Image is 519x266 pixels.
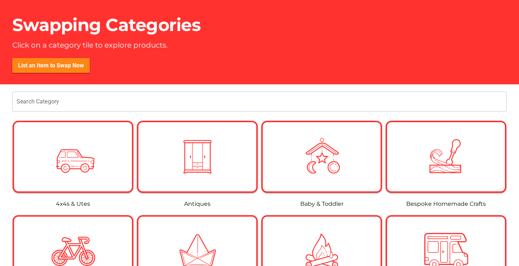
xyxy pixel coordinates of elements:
[300,200,343,207] a: Baby & Toddler
[12,41,168,49] p: Click on a category tile to explore products.
[17,92,502,112] input: Search Category
[12,58,90,73] button: List an Item to Swap Now
[18,62,84,69] span: List an Item to Swap Now
[12,14,229,36] h1: Swapping Categories
[184,200,210,207] a: Antiques
[406,200,486,207] a: Bespoke Homemade Crafts
[56,200,90,207] a: 4x4s & Utes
